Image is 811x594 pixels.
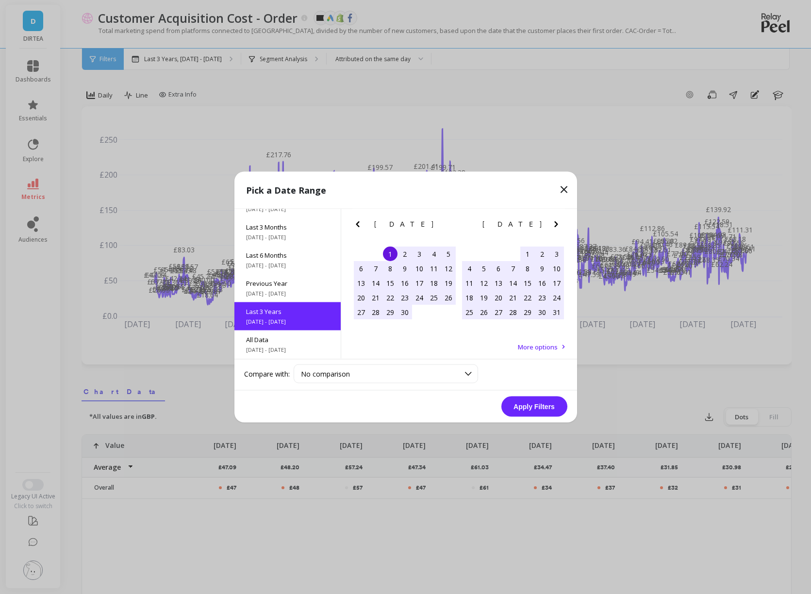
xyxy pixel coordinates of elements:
[383,276,397,290] div: Choose Tuesday, November 15th, 2022
[397,247,412,261] div: Choose Wednesday, November 2nd, 2022
[520,247,535,261] div: Choose Thursday, December 1st, 2022
[518,343,558,351] span: More options
[427,261,441,276] div: Choose Friday, November 11th, 2022
[491,290,506,305] div: Choose Tuesday, December 20th, 2022
[482,220,543,228] span: [DATE]
[441,276,456,290] div: Choose Saturday, November 19th, 2022
[246,318,329,326] span: [DATE] - [DATE]
[460,218,475,234] button: Previous Month
[246,307,329,316] span: Last 3 Years
[354,247,456,319] div: month 2022-11
[535,247,549,261] div: Choose Friday, December 2nd, 2022
[462,290,477,305] div: Choose Sunday, December 18th, 2022
[535,305,549,319] div: Choose Friday, December 30th, 2022
[477,276,491,290] div: Choose Monday, December 12th, 2022
[383,290,397,305] div: Choose Tuesday, November 22nd, 2022
[397,276,412,290] div: Choose Wednesday, November 16th, 2022
[477,261,491,276] div: Choose Monday, December 5th, 2022
[462,276,477,290] div: Choose Sunday, December 11th, 2022
[535,261,549,276] div: Choose Friday, December 9th, 2022
[535,276,549,290] div: Choose Friday, December 16th, 2022
[374,220,435,228] span: [DATE]
[397,261,412,276] div: Choose Wednesday, November 9th, 2022
[412,247,427,261] div: Choose Thursday, November 3rd, 2022
[441,247,456,261] div: Choose Saturday, November 5th, 2022
[520,276,535,290] div: Choose Thursday, December 15th, 2022
[477,290,491,305] div: Choose Monday, December 19th, 2022
[383,261,397,276] div: Choose Tuesday, November 8th, 2022
[383,305,397,319] div: Choose Tuesday, November 29th, 2022
[549,276,564,290] div: Choose Saturday, December 17th, 2022
[412,261,427,276] div: Choose Thursday, November 10th, 2022
[246,346,329,354] span: [DATE] - [DATE]
[368,305,383,319] div: Choose Monday, November 28th, 2022
[549,261,564,276] div: Choose Saturday, December 10th, 2022
[354,276,368,290] div: Choose Sunday, November 13th, 2022
[462,247,564,319] div: month 2022-12
[462,305,477,319] div: Choose Sunday, December 25th, 2022
[441,261,456,276] div: Choose Saturday, November 12th, 2022
[491,305,506,319] div: Choose Tuesday, December 27th, 2022
[506,290,520,305] div: Choose Wednesday, December 21st, 2022
[354,305,368,319] div: Choose Sunday, November 27th, 2022
[427,276,441,290] div: Choose Friday, November 18th, 2022
[506,305,520,319] div: Choose Wednesday, December 28th, 2022
[412,290,427,305] div: Choose Thursday, November 24th, 2022
[506,276,520,290] div: Choose Wednesday, December 14th, 2022
[246,290,329,297] span: [DATE] - [DATE]
[535,290,549,305] div: Choose Friday, December 23rd, 2022
[477,305,491,319] div: Choose Monday, December 26th, 2022
[368,276,383,290] div: Choose Monday, November 14th, 2022
[354,290,368,305] div: Choose Sunday, November 20th, 2022
[427,290,441,305] div: Choose Friday, November 25th, 2022
[520,290,535,305] div: Choose Thursday, December 22nd, 2022
[246,223,329,231] span: Last 3 Months
[550,218,566,234] button: Next Month
[383,247,397,261] div: Choose Tuesday, November 1st, 2022
[246,205,329,213] span: [DATE] - [DATE]
[520,261,535,276] div: Choose Thursday, December 8th, 2022
[520,305,535,319] div: Choose Thursday, December 29th, 2022
[549,290,564,305] div: Choose Saturday, December 24th, 2022
[246,279,329,288] span: Previous Year
[354,261,368,276] div: Choose Sunday, November 6th, 2022
[506,261,520,276] div: Choose Wednesday, December 7th, 2022
[368,261,383,276] div: Choose Monday, November 7th, 2022
[549,247,564,261] div: Choose Saturday, December 3rd, 2022
[427,247,441,261] div: Choose Friday, November 4th, 2022
[352,218,367,234] button: Previous Month
[301,369,350,379] span: No comparison
[244,369,290,379] label: Compare with:
[246,262,329,269] span: [DATE] - [DATE]
[491,261,506,276] div: Choose Tuesday, December 6th, 2022
[246,233,329,241] span: [DATE] - [DATE]
[246,183,326,197] p: Pick a Date Range
[397,290,412,305] div: Choose Wednesday, November 23rd, 2022
[397,305,412,319] div: Choose Wednesday, November 30th, 2022
[442,218,458,234] button: Next Month
[549,305,564,319] div: Choose Saturday, December 31st, 2022
[491,276,506,290] div: Choose Tuesday, December 13th, 2022
[412,276,427,290] div: Choose Thursday, November 17th, 2022
[246,335,329,344] span: All Data
[441,290,456,305] div: Choose Saturday, November 26th, 2022
[501,396,567,417] button: Apply Filters
[368,290,383,305] div: Choose Monday, November 21st, 2022
[462,261,477,276] div: Choose Sunday, December 4th, 2022
[246,251,329,260] span: Last 6 Months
